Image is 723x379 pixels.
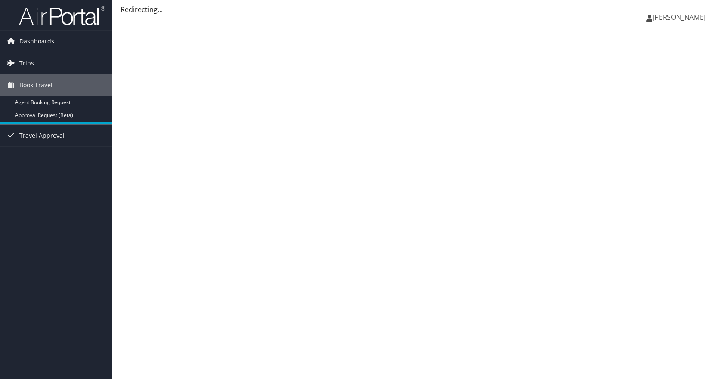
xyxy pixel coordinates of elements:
span: Book Travel [19,74,53,96]
span: [PERSON_NAME] [652,12,706,22]
a: [PERSON_NAME] [646,4,714,30]
div: Redirecting... [120,4,714,15]
span: Trips [19,52,34,74]
span: Travel Approval [19,125,65,146]
img: airportal-logo.png [19,6,105,26]
span: Dashboards [19,31,54,52]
